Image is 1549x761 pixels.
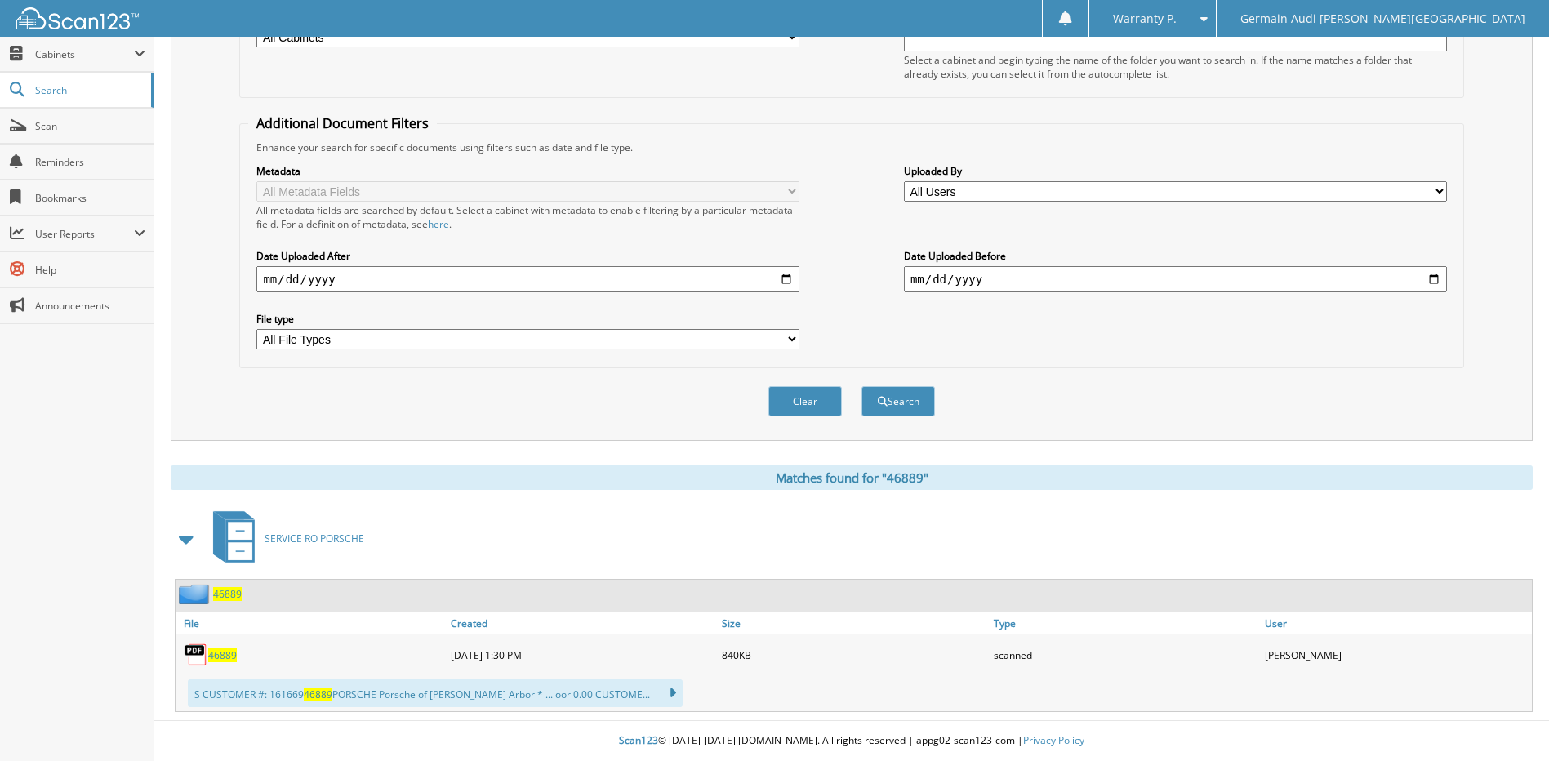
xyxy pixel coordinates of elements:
[213,587,242,601] a: 46889
[16,7,139,29] img: scan123-logo-white.svg
[171,465,1533,490] div: Matches found for "46889"
[1023,733,1084,747] a: Privacy Policy
[1467,683,1549,761] iframe: Chat Widget
[35,155,145,169] span: Reminders
[248,114,437,132] legend: Additional Document Filters
[208,648,237,662] a: 46889
[447,639,718,671] div: [DATE] 1:30 PM
[35,191,145,205] span: Bookmarks
[990,612,1261,634] a: Type
[990,639,1261,671] div: scanned
[428,217,449,231] a: here
[904,164,1447,178] label: Uploaded By
[256,249,799,263] label: Date Uploaded After
[176,612,447,634] a: File
[179,584,213,604] img: folder2.png
[35,299,145,313] span: Announcements
[154,721,1549,761] div: © [DATE]-[DATE] [DOMAIN_NAME]. All rights reserved | appg02-scan123-com |
[904,266,1447,292] input: end
[1240,14,1525,24] span: Germain Audi [PERSON_NAME][GEOGRAPHIC_DATA]
[256,203,799,231] div: All metadata fields are searched by default. Select a cabinet with metadata to enable filtering b...
[35,119,145,133] span: Scan
[447,612,718,634] a: Created
[904,53,1447,81] div: Select a cabinet and begin typing the name of the folder you want to search in. If the name match...
[768,386,842,416] button: Clear
[256,266,799,292] input: start
[184,643,208,667] img: PDF.png
[256,164,799,178] label: Metadata
[304,688,332,701] span: 46889
[1261,612,1532,634] a: User
[248,140,1454,154] div: Enhance your search for specific documents using filters such as date and file type.
[35,83,143,97] span: Search
[203,506,364,571] a: SERVICE RO PORSCHE
[1113,14,1177,24] span: Warranty P.
[256,312,799,326] label: File type
[718,612,989,634] a: Size
[861,386,935,416] button: Search
[35,263,145,277] span: Help
[619,733,658,747] span: Scan123
[35,227,134,241] span: User Reports
[1261,639,1532,671] div: [PERSON_NAME]
[188,679,683,707] div: S CUSTOMER #: 161669 PORSCHE Porsche of [PERSON_NAME] Arbor * ... oor 0.00 CUSTOME...
[904,249,1447,263] label: Date Uploaded Before
[265,532,364,545] span: SERVICE RO PORSCHE
[35,47,134,61] span: Cabinets
[718,639,989,671] div: 840KB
